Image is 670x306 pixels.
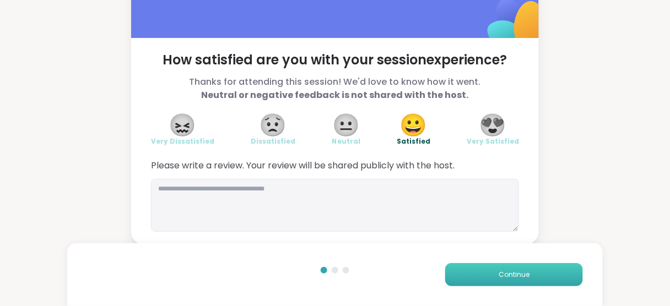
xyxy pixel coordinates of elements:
span: Continue [499,270,529,280]
span: 😟 [260,115,287,135]
span: Please write a review. Your review will be shared publicly with the host. [151,159,519,172]
span: Neutral [332,137,360,146]
span: Very Dissatisfied [151,137,214,146]
span: 😍 [479,115,507,135]
span: Dissatisfied [251,137,295,146]
span: Very Satisfied [467,137,519,146]
span: 😖 [169,115,197,135]
span: 😐 [332,115,360,135]
span: Satisfied [397,137,430,146]
button: Continue [445,263,583,286]
span: How satisfied are you with your session experience? [151,51,519,69]
span: Thanks for attending this session! We'd love to know how it went. [151,75,519,102]
b: Neutral or negative feedback is not shared with the host. [202,89,469,101]
span: 😀 [400,115,428,135]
